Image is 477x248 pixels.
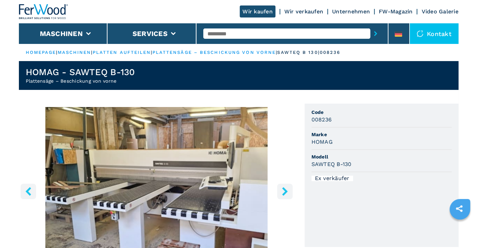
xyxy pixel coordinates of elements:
[320,49,341,56] p: 008236
[133,29,168,38] button: Services
[311,131,452,138] span: Marke
[58,50,91,55] a: maschinen
[311,153,452,160] span: Modell
[56,50,57,55] span: |
[277,184,293,199] button: right-button
[26,50,56,55] a: HOMEPAGE
[93,50,151,55] a: platten aufteilen
[26,78,135,84] h2: Plattensäge – Beschickung von vorne
[311,176,353,181] div: Ex verkäufer
[240,5,275,17] a: Wir kaufen
[151,50,152,55] span: |
[448,217,472,243] iframe: Chat
[311,138,333,146] h3: HOMAG
[417,30,423,37] img: Kontakt
[26,67,135,78] h1: HOMAG - SAWTEQ B-130
[410,23,458,44] div: Kontakt
[332,8,370,15] a: Unternehmen
[40,29,83,38] button: Maschinen
[379,8,413,15] a: FW-Magazin
[91,50,92,55] span: |
[19,4,68,19] img: Ferwood
[451,200,468,217] a: sharethis
[284,8,323,15] a: Wir verkaufen
[421,8,458,15] a: Video Galerie
[370,26,381,42] button: submit-button
[276,50,277,55] span: |
[21,184,36,199] button: left-button
[152,50,276,55] a: plattensäge – beschickung von vorne
[311,160,352,168] h3: SAWTEQ B-130
[311,109,452,116] span: Code
[311,116,332,123] h3: 008236
[277,49,319,56] p: sawteq b 130 |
